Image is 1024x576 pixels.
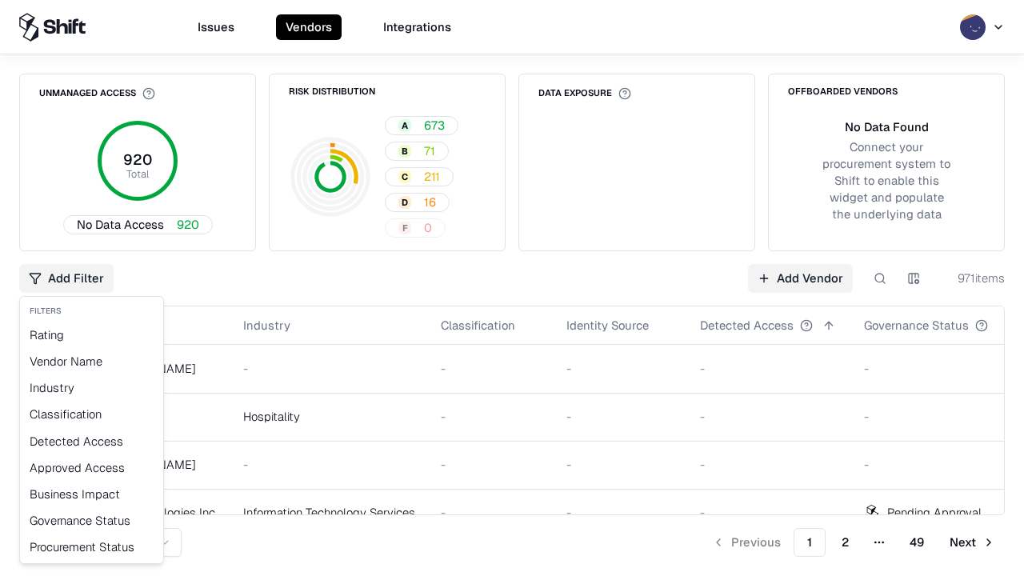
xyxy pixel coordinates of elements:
[23,348,160,374] div: Vendor Name
[23,401,160,427] div: Classification
[23,534,160,560] div: Procurement Status
[23,454,160,481] div: Approved Access
[23,322,160,348] div: Rating
[23,481,160,507] div: Business Impact
[23,300,160,322] div: Filters
[23,374,160,401] div: Industry
[23,428,160,454] div: Detected Access
[23,507,160,534] div: Governance Status
[19,296,164,564] div: Add Filter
